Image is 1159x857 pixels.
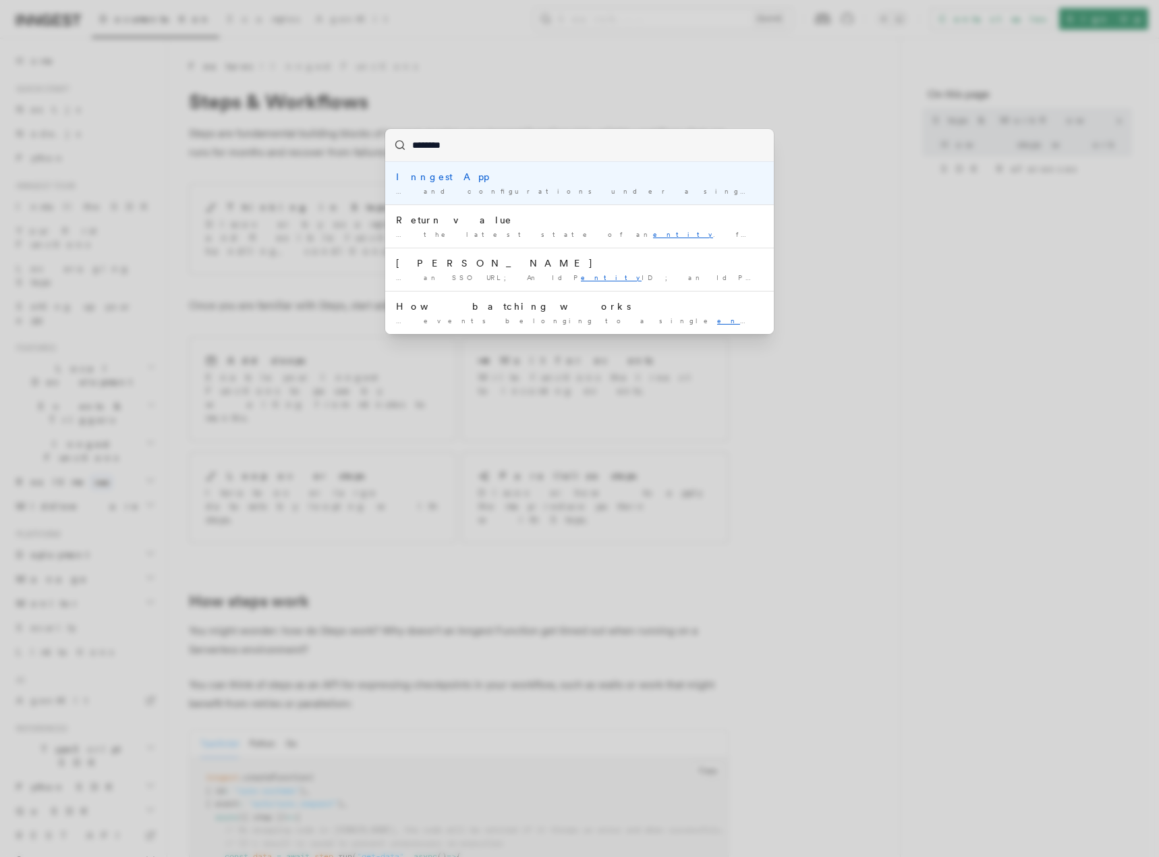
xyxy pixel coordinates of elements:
div: … an SSO URL; An IdP ID; an IdP x … [396,273,763,283]
div: Return value [396,213,763,227]
div: … the latest state of an . freshData: Array<Realtime … [396,229,763,240]
mark: entity [762,187,822,195]
div: … and configurations under a single . An Inngest app can … [396,186,763,196]
mark: entity [717,316,777,325]
div: [PERSON_NAME] [396,256,763,270]
mark: entity [581,273,642,281]
div: … events belonging to a single , for example a customer … [396,316,763,326]
div: How batching works [396,300,763,313]
mark: entity [653,230,713,238]
div: Inngest App [396,170,763,184]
